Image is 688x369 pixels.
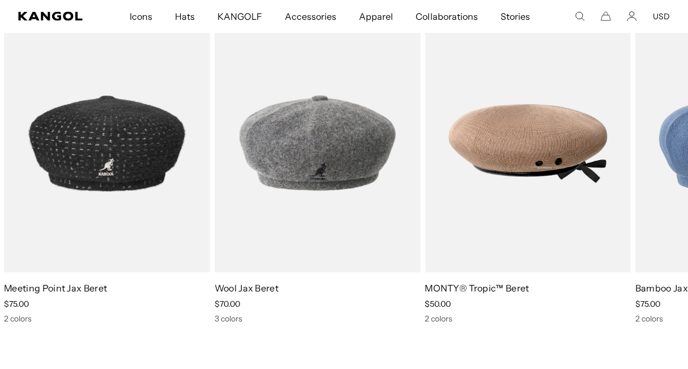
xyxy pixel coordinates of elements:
[425,15,631,273] img: MONTY® Tropic™ Beret
[215,282,279,294] a: Wool Jax Beret
[601,11,611,22] button: Cart
[215,15,421,273] img: Wool Jax Beret
[420,15,631,324] div: 2 of 9
[4,299,29,309] span: $75.00
[210,15,421,324] div: 1 of 9
[215,314,421,324] div: 3 colors
[425,299,451,309] span: $50.00
[635,299,660,309] span: $75.00
[575,11,585,22] summary: Search here
[4,282,107,294] a: Meeting Point Jax Beret
[4,314,210,324] div: 2 colors
[18,12,85,21] a: Kangol
[425,282,529,294] a: MONTY® Tropic™ Beret
[627,11,637,22] a: Account
[4,15,210,273] img: Meeting Point Jax Beret
[215,299,240,309] span: $70.00
[425,314,631,324] div: 2 colors
[653,11,670,22] button: USD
